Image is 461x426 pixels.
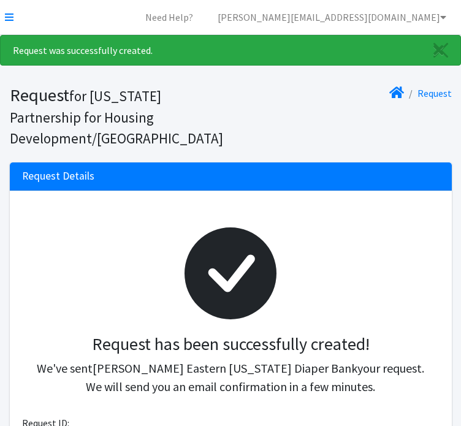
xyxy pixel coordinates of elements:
a: Need Help? [135,5,203,29]
a: [PERSON_NAME][EMAIL_ADDRESS][DOMAIN_NAME] [208,5,456,29]
p: We've sent your request. We will send you an email confirmation in a few minutes. [32,359,430,396]
h3: Request Details [22,170,94,183]
span: [PERSON_NAME] Eastern [US_STATE] Diaper Bank [93,360,357,376]
h3: Request has been successfully created! [32,334,430,355]
h1: Request [10,85,226,148]
a: Close [421,36,460,65]
a: Request [417,87,452,99]
small: for [US_STATE] Partnership for Housing Development/[GEOGRAPHIC_DATA] [10,87,223,147]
